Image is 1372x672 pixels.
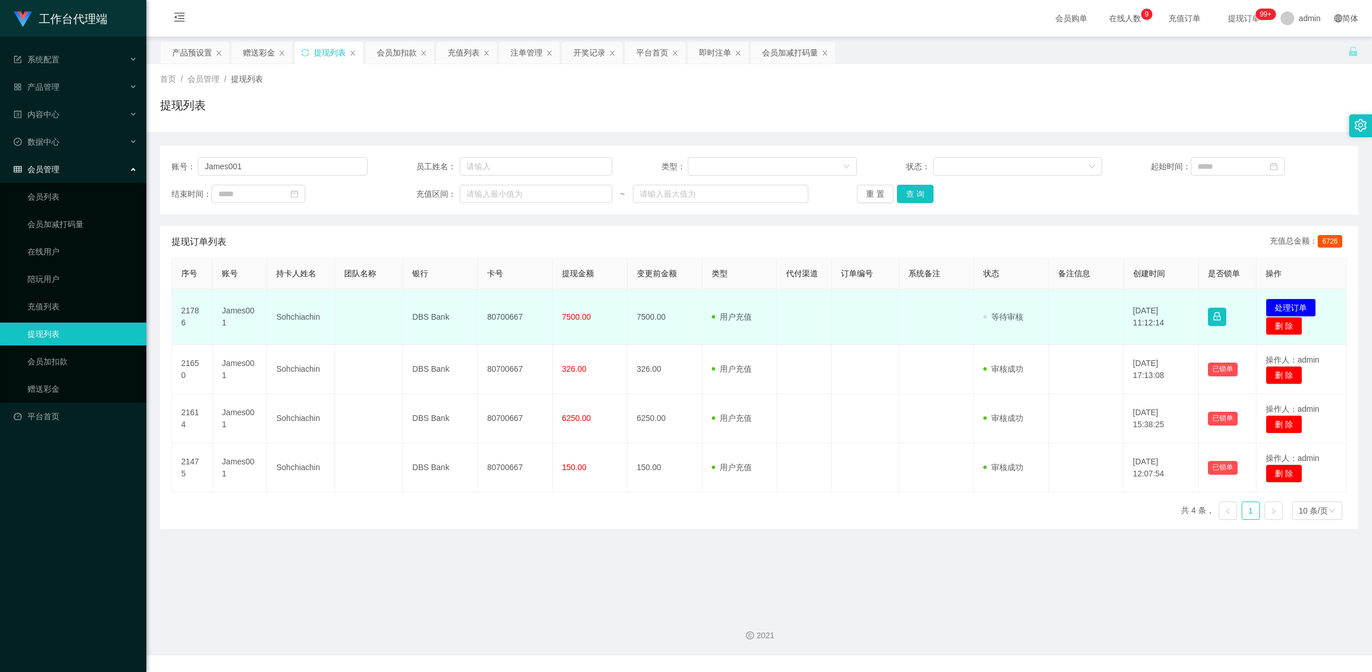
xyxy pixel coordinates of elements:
button: 查 询 [897,185,934,203]
a: 陪玩用户 [27,268,137,291]
span: 150.00 [562,463,587,472]
i: 图标: calendar [290,190,298,198]
span: 用户充值 [712,463,752,472]
span: 6250.00 [562,413,591,423]
span: 审核成功 [983,463,1023,472]
a: 会员加减打码量 [27,213,137,236]
div: 提现列表 [314,42,346,63]
button: 删 除 [1266,366,1302,384]
span: 序号 [181,269,197,278]
span: 系统配置 [14,55,59,64]
div: 开奖记录 [573,42,605,63]
span: / [224,74,226,83]
div: 产品预设置 [172,42,212,63]
a: 图标: dashboard平台首页 [14,405,137,428]
i: 图标: close [483,50,490,57]
td: [DATE] 11:12:14 [1124,289,1199,345]
a: 会员列表 [27,185,137,208]
i: 图标: form [14,55,22,63]
span: 产品管理 [14,82,59,92]
a: 工作台代理端 [14,14,107,23]
sup: 1144 [1255,9,1276,20]
td: 150.00 [628,443,703,492]
h1: 工作台代理端 [39,1,107,37]
i: 图标: left [1225,508,1231,515]
span: 用户充值 [712,312,752,321]
i: 图标: table [14,165,22,173]
i: 图标: check-circle-o [14,138,22,146]
td: James001 [213,289,267,345]
span: 订单编号 [841,269,873,278]
li: 共 4 条， [1181,502,1214,520]
i: 图标: menu-fold [160,1,199,37]
td: 80700667 [478,345,553,394]
span: 等待审核 [983,312,1023,321]
a: 1 [1242,502,1259,519]
span: 提现金额 [562,269,594,278]
span: 内容中心 [14,110,59,119]
span: 首页 [160,74,176,83]
span: 提现列表 [231,74,263,83]
i: 图标: close [672,50,679,57]
span: 类型： [661,161,688,173]
div: 即时注单 [699,42,731,63]
button: 已锁单 [1208,363,1238,376]
span: 银行 [412,269,428,278]
button: 已锁单 [1208,412,1238,426]
span: 起始时间： [1151,161,1191,173]
span: 用户充值 [712,413,752,423]
span: 326.00 [562,364,587,373]
td: DBS Bank [403,289,478,345]
i: 图标: close [821,50,828,57]
span: 提现订单列表 [171,235,226,249]
span: 状态： [906,161,933,173]
td: 21475 [172,443,213,492]
div: 赠送彩金 [243,42,275,63]
td: 21650 [172,345,213,394]
td: DBS Bank [403,443,478,492]
div: 10 条/页 [1299,502,1328,519]
button: 删 除 [1266,317,1302,335]
i: 图标: close [420,50,427,57]
span: ~ [612,188,633,200]
li: 下一页 [1265,502,1283,520]
td: [DATE] 17:13:08 [1124,345,1199,394]
i: 图标: down [1088,163,1095,171]
span: 会员管理 [14,165,59,174]
a: 赠送彩金 [27,377,137,400]
i: 图标: close [216,50,222,57]
td: 21614 [172,394,213,443]
button: 重 置 [857,185,894,203]
a: 会员加扣款 [27,350,137,373]
i: 图标: close [546,50,553,57]
i: 图标: calendar [1270,162,1278,170]
i: 图标: sync [301,49,309,57]
div: 会员加扣款 [377,42,417,63]
button: 删 除 [1266,464,1302,483]
td: 7500.00 [628,289,703,345]
td: [DATE] 15:38:25 [1124,394,1199,443]
span: 备注信息 [1058,269,1090,278]
span: 代付渠道 [786,269,818,278]
sup: 9 [1141,9,1152,20]
td: 80700667 [478,394,553,443]
td: DBS Bank [403,345,478,394]
td: [DATE] 12:07:54 [1124,443,1199,492]
input: 请输入最小值为 [460,185,612,203]
div: 平台首页 [636,42,668,63]
td: James001 [213,345,267,394]
i: 图标: global [1334,14,1342,22]
span: 提现订单 [1222,14,1266,22]
h1: 提现列表 [160,97,206,114]
li: 上一页 [1219,502,1237,520]
span: 6726 [1318,235,1342,248]
span: 审核成功 [983,364,1023,373]
td: Sohchiachin [267,443,335,492]
input: 请输入 [460,157,612,176]
span: 用户充值 [712,364,752,373]
i: 图标: down [843,163,850,171]
p: 9 [1145,9,1149,20]
a: 充值列表 [27,295,137,318]
td: James001 [213,443,267,492]
span: 操作 [1266,269,1282,278]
